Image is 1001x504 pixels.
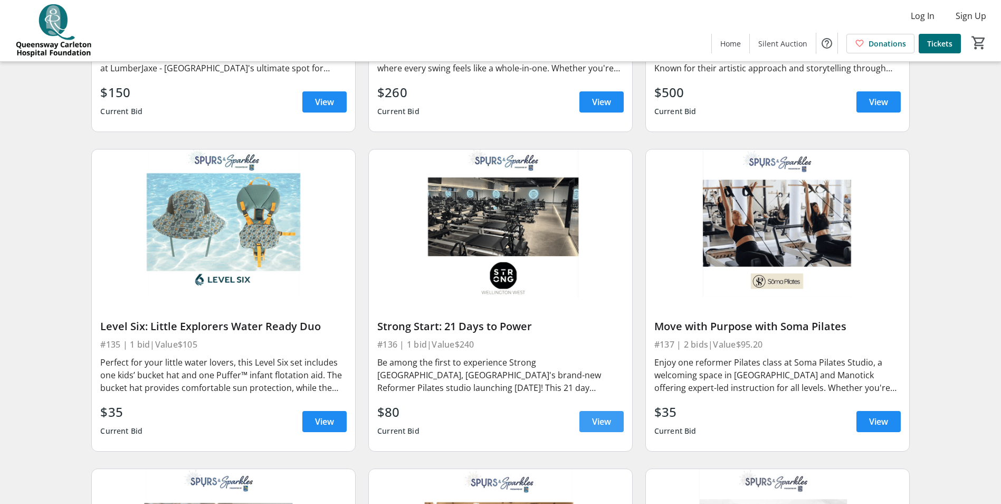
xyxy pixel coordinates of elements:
div: $35 [654,403,697,422]
img: Strong Start: 21 Days to Power [369,150,632,298]
div: $500 [654,83,697,102]
div: #135 | 1 bid | Value $105 [100,337,347,352]
div: Current Bid [654,422,697,441]
div: #137 | 2 bids | Value $95.20 [654,337,901,352]
a: Tickets [919,34,961,53]
a: Home [712,34,749,53]
button: Log In [902,7,943,24]
a: View [302,91,347,113]
div: Current Bid [654,102,697,121]
a: View [856,411,901,432]
div: Current Bid [377,102,420,121]
a: Silent Auction [750,34,816,53]
div: Perfect for your little water lovers, this Level Six set includes one kids’ bucket hat and one Pu... [100,356,347,394]
button: Help [816,33,837,54]
div: Be among the first to experience Strong [GEOGRAPHIC_DATA], [GEOGRAPHIC_DATA]'s brand-new Reformer... [377,356,624,394]
div: $150 [100,83,142,102]
a: View [579,91,624,113]
span: View [869,415,888,428]
span: Sign Up [956,10,986,22]
span: View [592,96,611,108]
button: Cart [969,33,988,52]
span: Silent Auction [758,38,807,49]
a: Donations [846,34,914,53]
span: Tickets [927,38,952,49]
img: Move with Purpose with Soma Pilates [646,150,909,298]
div: #136 | 1 bid | Value $240 [377,337,624,352]
div: Move with Purpose with Soma Pilates [654,320,901,333]
span: Donations [869,38,906,49]
div: Level Six: Little Explorers Water Ready Duo [100,320,347,333]
img: Level Six: Little Explorers Water Ready Duo [92,150,355,298]
span: Home [720,38,741,49]
div: $80 [377,403,420,422]
span: View [869,96,888,108]
a: View [579,411,624,432]
span: View [315,96,334,108]
div: $35 [100,403,142,422]
a: View [856,91,901,113]
div: $260 [377,83,420,102]
span: View [315,415,334,428]
button: Sign Up [947,7,995,24]
span: View [592,415,611,428]
span: Log In [911,10,935,22]
div: Current Bid [100,422,142,441]
div: Enjoy one reformer Pilates class at Soma Pilates Studio, a welcoming space in [GEOGRAPHIC_DATA] a... [654,356,901,394]
div: Strong Start: 21 Days to Power [377,320,624,333]
img: QCH Foundation's Logo [6,4,100,57]
div: Current Bid [377,422,420,441]
div: Current Bid [100,102,142,121]
a: View [302,411,347,432]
